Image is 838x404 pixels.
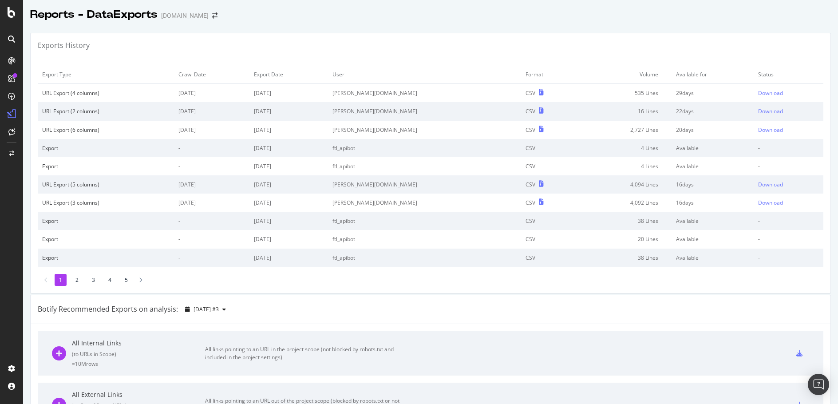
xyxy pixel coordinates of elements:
div: Export [42,162,170,170]
div: Export [42,254,170,261]
td: 29 days [672,84,754,103]
td: Status [754,65,823,84]
td: Available for [672,65,754,84]
div: CSV [526,107,535,115]
td: - [754,212,823,230]
td: ftl_apibot [328,230,521,248]
span: 2025 Oct. 1st #3 [194,305,219,313]
div: Available [676,235,750,243]
td: 22 days [672,102,754,120]
div: All External Links [72,390,205,399]
div: Download [758,89,783,97]
td: [DATE] [249,212,328,230]
div: arrow-right-arrow-left [212,12,217,19]
div: Export [42,217,170,225]
td: - [754,230,823,248]
td: [DATE] [174,121,249,139]
button: [DATE] #3 [182,302,229,317]
td: 16 Lines [577,102,671,120]
div: Download [758,126,783,134]
a: Download [758,107,819,115]
td: - [754,249,823,267]
a: Download [758,181,819,188]
li: 5 [120,274,132,286]
td: 4 Lines [577,139,671,157]
td: [DATE] [174,194,249,212]
div: Botify Recommended Exports on analysis: [38,304,178,314]
td: [PERSON_NAME][DOMAIN_NAME] [328,175,521,194]
td: 20 days [672,121,754,139]
td: - [174,249,249,267]
div: csv-export [796,350,802,356]
div: Download [758,199,783,206]
td: [PERSON_NAME][DOMAIN_NAME] [328,102,521,120]
td: 4 Lines [577,157,671,175]
td: 16 days [672,175,754,194]
td: CSV [521,249,577,267]
td: 38 Lines [577,212,671,230]
td: 4,092 Lines [577,194,671,212]
td: [DATE] [174,84,249,103]
td: 38 Lines [577,249,671,267]
td: [DATE] [249,157,328,175]
td: [DATE] [249,121,328,139]
td: ftl_apibot [328,139,521,157]
li: 4 [104,274,116,286]
div: Available [676,217,750,225]
td: Export Type [38,65,174,84]
td: Format [521,65,577,84]
td: - [174,139,249,157]
td: 535 Lines [577,84,671,103]
td: [PERSON_NAME][DOMAIN_NAME] [328,84,521,103]
a: Download [758,126,819,134]
td: - [174,157,249,175]
td: Volume [577,65,671,84]
a: Download [758,89,819,97]
td: - [174,212,249,230]
td: CSV [521,157,577,175]
div: URL Export (5 columns) [42,181,170,188]
td: CSV [521,139,577,157]
td: [DATE] [249,175,328,194]
a: Download [758,199,819,206]
div: ( to URLs in Scope ) [72,350,205,358]
td: CSV [521,230,577,248]
div: URL Export (3 columns) [42,199,170,206]
td: 16 days [672,194,754,212]
td: User [328,65,521,84]
div: CSV [526,199,535,206]
div: CSV [526,181,535,188]
td: - [754,157,823,175]
div: All Internal Links [72,339,205,348]
div: URL Export (2 columns) [42,107,170,115]
div: Available [676,254,750,261]
div: CSV [526,89,535,97]
td: [DATE] [249,102,328,120]
div: CSV [526,126,535,134]
td: 4,094 Lines [577,175,671,194]
div: Export [42,144,170,152]
div: URL Export (6 columns) [42,126,170,134]
td: CSV [521,212,577,230]
td: [DATE] [249,84,328,103]
td: ftl_apibot [328,249,521,267]
li: 1 [55,274,67,286]
td: Crawl Date [174,65,249,84]
td: ftl_apibot [328,157,521,175]
td: [PERSON_NAME][DOMAIN_NAME] [328,194,521,212]
td: [PERSON_NAME][DOMAIN_NAME] [328,121,521,139]
li: 2 [71,274,83,286]
div: Download [758,181,783,188]
td: Export Date [249,65,328,84]
div: Available [676,144,750,152]
div: Available [676,162,750,170]
div: Open Intercom Messenger [808,374,829,395]
div: Export [42,235,170,243]
td: [DATE] [249,230,328,248]
td: - [754,139,823,157]
div: URL Export (4 columns) [42,89,170,97]
div: All links pointing to an URL in the project scope (not blocked by robots.txt and included in the ... [205,345,405,361]
td: - [174,230,249,248]
td: [DATE] [174,102,249,120]
div: Exports History [38,40,90,51]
